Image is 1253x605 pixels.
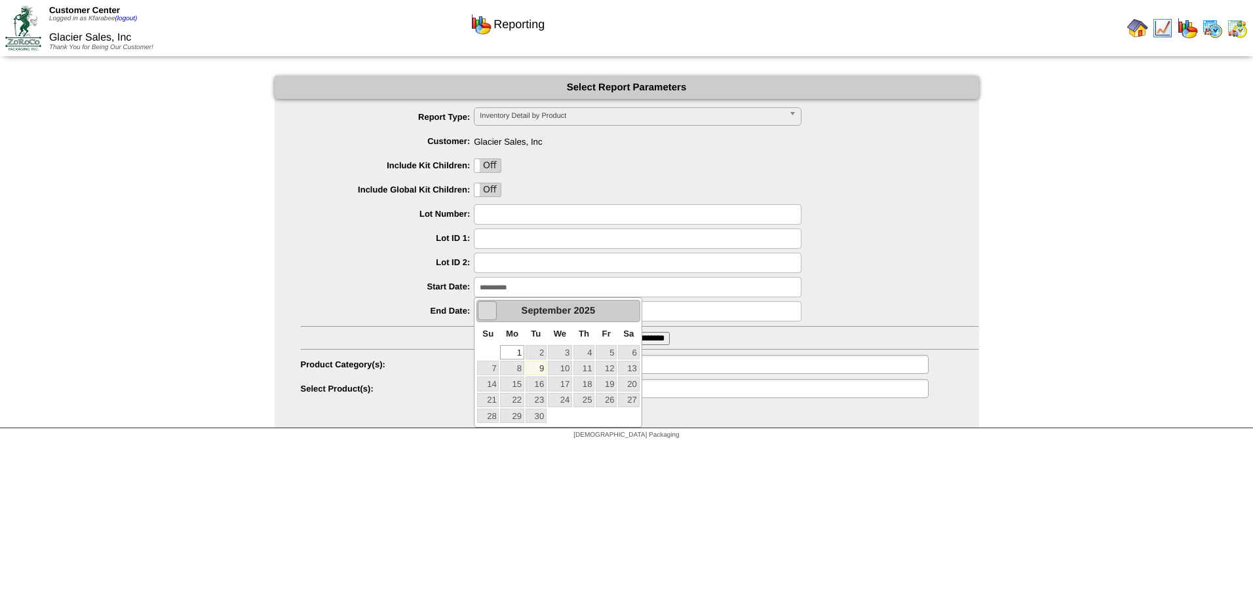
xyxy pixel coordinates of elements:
a: 15 [500,376,524,391]
a: 20 [618,376,639,391]
span: Logged in as Kfarabee [49,15,138,22]
a: 4 [573,345,594,359]
span: Prev [482,305,492,316]
label: Include Global Kit Children: [301,185,474,194]
a: 24 [548,393,572,407]
span: Glacier Sales, Inc [49,32,131,43]
img: calendarinout.gif [1227,18,1248,39]
a: 27 [618,393,639,407]
a: 3 [548,345,572,359]
a: 29 [500,409,524,423]
span: Friday [602,329,611,339]
a: 14 [477,376,499,391]
label: Off [474,159,501,172]
a: 30 [526,409,547,423]
span: Wednesday [554,329,567,339]
a: 16 [526,376,547,391]
img: line_graph.gif [1152,18,1173,39]
a: 2 [526,345,547,359]
a: 8 [500,361,524,375]
img: home.gif [1127,18,1148,39]
a: 10 [548,361,572,375]
span: Customer Center [49,5,120,15]
span: Saturday [623,329,634,339]
a: 9 [526,361,547,375]
a: 22 [500,393,524,407]
span: Thank You for Being Our Customer! [49,44,153,51]
label: Start Date: [301,282,474,291]
span: Reporting [493,18,545,31]
a: 23 [526,393,547,407]
a: 6 [618,345,639,359]
div: OnOff [474,183,501,197]
img: calendarprod.gif [1202,18,1223,39]
div: OnOff [474,158,501,173]
a: 13 [618,361,639,375]
a: 21 [477,393,499,407]
label: Select Product(s): [301,384,474,394]
label: Customer: [301,136,474,146]
a: 25 [573,393,594,407]
a: 12 [596,361,617,375]
a: 26 [596,393,617,407]
a: 11 [573,361,594,375]
label: Lot ID 1: [301,233,474,243]
span: September [522,306,571,316]
span: Sunday [482,329,493,339]
label: Lot ID 2: [301,257,474,267]
a: 5 [596,345,617,359]
a: 7 [477,361,499,375]
a: 19 [596,376,617,391]
a: 17 [548,376,572,391]
a: 1 [500,345,524,359]
a: 18 [573,376,594,391]
label: Lot Number: [301,209,474,219]
a: (logout) [115,15,138,22]
div: Select Report Parameters [275,76,979,99]
img: graph.gif [471,14,492,35]
a: Next [621,302,638,319]
label: Off [474,183,501,196]
label: End Date: [301,306,474,316]
label: Report Type: [301,112,474,122]
img: graph.gif [1177,18,1198,39]
label: Include Kit Children: [301,160,474,170]
span: [DEMOGRAPHIC_DATA] Packaging [573,431,679,439]
span: Monday [506,329,518,339]
span: Next [624,305,634,316]
span: Thursday [579,329,589,339]
span: Tuesday [531,329,541,339]
a: 28 [477,409,499,423]
label: Product Category(s): [301,359,474,369]
span: Glacier Sales, Inc [301,132,979,147]
span: 2025 [573,306,595,316]
a: Prev [478,301,496,320]
span: Inventory Detail by Product [480,108,784,124]
img: ZoRoCo_Logo(Green%26Foil)%20jpg.webp [5,6,41,50]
